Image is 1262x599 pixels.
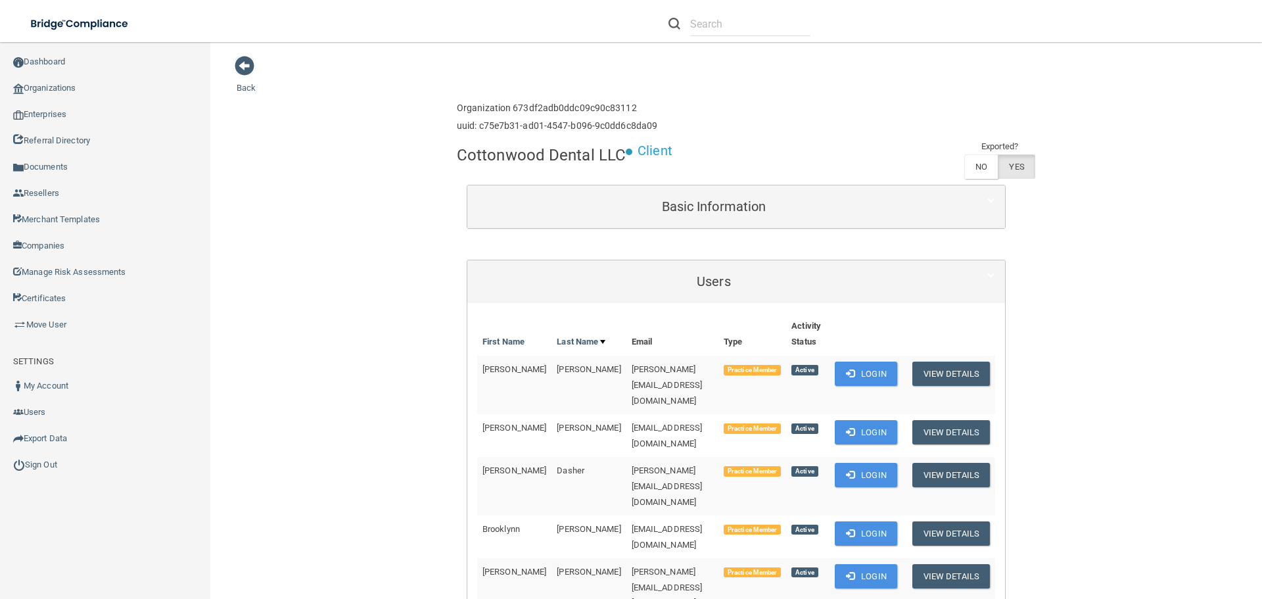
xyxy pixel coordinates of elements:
h6: Organization 673df2adb0ddc09c90c83112 [457,103,657,113]
img: bridge_compliance_login_screen.278c3ca4.svg [20,11,141,37]
img: enterprise.0d942306.png [13,110,24,120]
span: [PERSON_NAME][EMAIL_ADDRESS][DOMAIN_NAME] [632,466,703,507]
span: [PERSON_NAME] [557,524,620,534]
th: Activity Status [786,313,830,356]
img: icon-export.b9366987.png [13,433,24,444]
button: Login [835,521,897,546]
img: briefcase.64adab9b.png [13,318,26,331]
label: NO [964,155,998,179]
th: Email [626,313,718,356]
td: Exported? [964,139,1035,155]
span: Active [791,567,818,578]
img: icon-documents.8dae5593.png [13,162,24,173]
img: organization-icon.f8decf85.png [13,84,24,94]
a: Last Name [557,334,605,350]
input: Search [690,12,810,36]
button: Login [835,564,897,588]
span: Practice Member [724,365,781,375]
span: Practice Member [724,525,781,535]
button: View Details [912,521,990,546]
span: Brooklynn [482,524,520,534]
button: View Details [912,564,990,588]
span: [PERSON_NAME] [482,423,546,433]
span: [PERSON_NAME] [557,423,620,433]
span: Active [791,466,818,477]
span: [PERSON_NAME] [557,364,620,374]
span: [PERSON_NAME] [482,567,546,577]
h4: Cottonwood Dental LLC [457,147,626,164]
img: ic-search.3b580494.png [668,18,680,30]
span: Active [791,365,818,375]
a: Basic Information [477,192,995,222]
span: Practice Member [724,466,781,477]
span: [PERSON_NAME] [482,466,546,475]
button: Login [835,420,897,444]
button: Login [835,362,897,386]
a: Users [477,267,995,297]
span: Practice Member [724,423,781,434]
label: SETTINGS [13,354,54,370]
span: [PERSON_NAME][EMAIL_ADDRESS][DOMAIN_NAME] [632,364,703,406]
span: [EMAIL_ADDRESS][DOMAIN_NAME] [632,524,703,550]
button: View Details [912,463,990,487]
button: View Details [912,362,990,386]
img: icon-users.e205127d.png [13,407,24,418]
span: Dasher [557,466,584,475]
a: Back [237,67,256,93]
span: Active [791,423,818,434]
button: View Details [912,420,990,444]
img: ic_dashboard_dark.d01f4a41.png [13,57,24,68]
img: ic_user_dark.df1a06c3.png [13,381,24,391]
span: [EMAIL_ADDRESS][DOMAIN_NAME] [632,423,703,448]
span: Practice Member [724,567,781,578]
h5: Users [477,274,950,289]
h6: uuid: c75e7b31-ad01-4547-b096-9c0dd6c8da09 [457,121,657,131]
a: First Name [482,334,525,350]
th: Type [718,313,786,356]
img: ic_power_dark.7ecde6b1.png [13,459,25,471]
h5: Basic Information [477,199,950,214]
span: [PERSON_NAME] [557,567,620,577]
button: Login [835,463,897,487]
span: [PERSON_NAME] [482,364,546,374]
p: Client [638,139,672,163]
label: YES [998,155,1035,179]
span: Active [791,525,818,535]
img: ic_reseller.de258add.png [13,188,24,199]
